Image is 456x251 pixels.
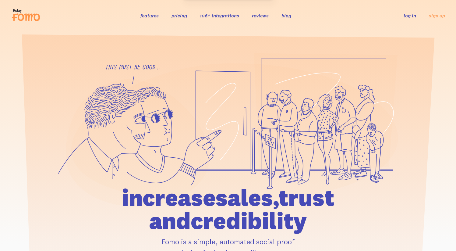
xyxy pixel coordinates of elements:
a: reviews [252,13,269,19]
a: sign up [429,13,445,19]
a: log in [404,13,416,19]
a: features [140,13,159,19]
a: blog [281,13,291,19]
h1: increase sales, trust and credibility [87,186,369,232]
a: pricing [171,13,187,19]
a: 106+ integrations [200,13,239,19]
